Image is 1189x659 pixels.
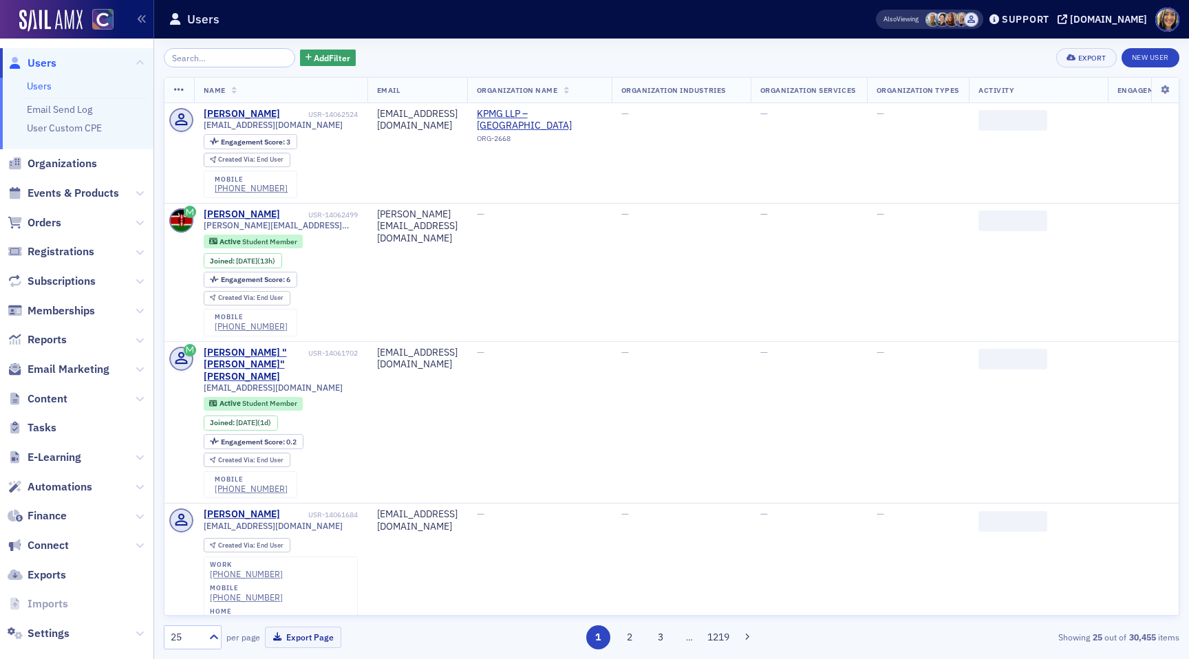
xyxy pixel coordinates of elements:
[204,120,343,130] span: [EMAIL_ADDRESS][DOMAIN_NAME]
[883,14,897,23] div: Also
[1002,13,1049,25] div: Support
[621,107,629,120] span: —
[204,521,343,531] span: [EMAIL_ADDRESS][DOMAIN_NAME]
[221,274,286,284] span: Engagement Score :
[1126,631,1158,643] strong: 30,455
[28,568,66,583] span: Exports
[209,399,297,408] a: Active Student Member
[28,56,56,71] span: Users
[27,103,92,116] a: Email Send Log
[204,415,278,431] div: Joined: 2025-09-30 00:00:00
[28,156,97,171] span: Organizations
[218,457,283,464] div: End User
[477,346,484,358] span: —
[218,294,283,302] div: End User
[8,186,119,201] a: Events & Products
[1155,8,1179,32] span: Profile
[877,508,884,520] span: —
[377,85,400,95] span: Email
[377,508,458,532] div: [EMAIL_ADDRESS][DOMAIN_NAME]
[300,50,356,67] button: AddFilter
[204,291,290,305] div: Created Via: End User
[204,108,280,120] a: [PERSON_NAME]
[877,85,959,95] span: Organization Types
[204,220,358,230] span: [PERSON_NAME][EMAIL_ADDRESS][DOMAIN_NAME]
[978,511,1047,532] span: ‌
[204,538,290,552] div: Created Via: End User
[204,134,297,149] div: Engagement Score: 3
[28,391,67,407] span: Content
[204,397,303,411] div: Active: Active: Student Member
[8,568,66,583] a: Exports
[8,215,61,230] a: Orders
[204,347,306,383] div: [PERSON_NAME] "[PERSON_NAME]" [PERSON_NAME]
[8,56,56,71] a: Users
[954,12,969,27] span: Alicia Gelinas
[8,303,95,318] a: Memberships
[377,208,458,245] div: [PERSON_NAME][EMAIL_ADDRESS][DOMAIN_NAME]
[707,625,731,649] button: 1219
[209,237,297,246] a: Active Student Member
[221,437,286,446] span: Engagement Score :
[204,382,343,393] span: [EMAIL_ADDRESS][DOMAIN_NAME]
[617,625,641,649] button: 2
[760,346,768,358] span: —
[377,108,458,132] div: [EMAIL_ADDRESS][DOMAIN_NAME]
[1056,48,1116,67] button: Export
[187,11,219,28] h1: Users
[978,349,1047,369] span: ‌
[221,137,286,147] span: Engagement Score :
[8,508,67,523] a: Finance
[850,631,1179,643] div: Showing out of items
[210,592,283,603] div: [PHONE_NUMBER]
[218,541,257,550] span: Created Via :
[218,542,283,550] div: End User
[218,156,283,164] div: End User
[215,475,288,484] div: mobile
[171,630,201,645] div: 25
[477,108,602,132] a: KPMG LLP – [GEOGRAPHIC_DATA]
[210,257,236,266] span: Joined :
[28,420,56,435] span: Tasks
[477,85,558,95] span: Organization Name
[215,183,288,193] a: [PHONE_NUMBER]
[621,508,629,520] span: —
[8,362,109,377] a: Email Marketing
[477,134,602,148] div: ORG-2668
[877,208,884,220] span: —
[19,10,83,32] img: SailAMX
[218,155,257,164] span: Created Via :
[210,584,283,592] div: mobile
[215,321,288,332] a: [PHONE_NUMBER]
[8,450,81,465] a: E-Learning
[28,479,92,495] span: Automations
[377,347,458,371] div: [EMAIL_ADDRESS][DOMAIN_NAME]
[28,508,67,523] span: Finance
[314,52,350,64] span: Add Filter
[83,9,114,32] a: View Homepage
[8,626,69,641] a: Settings
[308,349,358,358] div: USR-14061702
[28,186,119,201] span: Events & Products
[204,453,290,467] div: Created Via: End User
[964,12,978,27] span: Dan Baer
[621,346,629,358] span: —
[27,80,52,92] a: Users
[221,276,290,283] div: 6
[1078,54,1106,62] div: Export
[477,208,484,220] span: —
[242,398,297,408] span: Student Member
[877,346,884,358] span: —
[8,596,68,612] a: Imports
[8,274,96,289] a: Subscriptions
[218,293,257,302] span: Created Via :
[215,175,288,184] div: mobile
[221,138,290,146] div: 3
[1070,13,1147,25] div: [DOMAIN_NAME]
[282,510,358,519] div: USR-14061684
[28,538,69,553] span: Connect
[204,208,280,221] div: [PERSON_NAME]
[649,625,673,649] button: 3
[28,303,95,318] span: Memberships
